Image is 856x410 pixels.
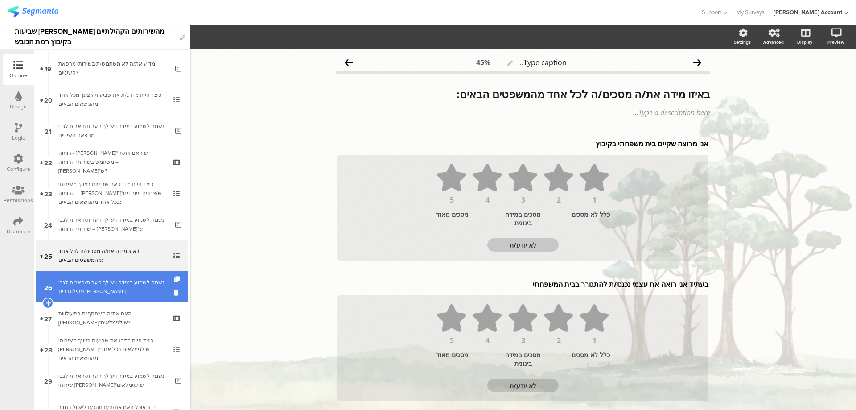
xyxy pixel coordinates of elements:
div: 2 [543,196,574,203]
a: 26 נשמח לשמוע במידה ויש לך הערות/הארות לגבי פעילות בית [PERSON_NAME] [36,271,188,302]
div: 2 [543,337,574,344]
div: Type a description here... [336,108,710,117]
div: כיצד היית מדרג/ת את שביעות רצונך מכל אחד מהנושאים הבאים: [58,91,165,108]
span: 19 [45,63,51,73]
span: 20 [44,95,52,104]
a: 29 נשמח לשמוע במידה ויש לך הערות/הארות לגבי שירותי [PERSON_NAME]"ש לגימלאים [36,365,188,396]
a: 23 כיצד היית מדרג את שביעות רצונך משירותי הרווחה – [PERSON_NAME]"ש/צרכים מיוחדים בכל אחד מהנושאים... [36,178,188,209]
span: Type caption... [518,58,567,67]
a: 19 מדוע את/ה לא משתמש/ת בשירותי מרפאת השיניים? [36,53,188,84]
div: Design [10,103,27,111]
div: כיצד היית מדרג את שביעות רצונך משירותי הרווחה – ברו"ש/צרכים מיוחדים בכל אחד מהנושאים הבאים: [58,180,165,207]
div: נשמח לשמוע במידה ויש לך הערות/הארות לגבי מרפאת השיניים [58,122,169,140]
span: 21 [45,126,51,136]
i: Duplicate [174,277,181,282]
div: 3 [507,337,539,344]
span: 22 [44,157,52,167]
div: כלל לא מסכים [558,351,610,368]
div: מסכים מאוד [436,351,488,368]
span: 23 [44,188,52,198]
span: 29 [44,376,52,385]
div: נשמח לשמוע במידה ויש לך הערות/הארות לגבי פעילות בית הדר [58,278,169,296]
div: כיצד היית מדרג את שביעות רצונך משירותי ברו"ש לגימלאים בכל אחד מהנושאים הבאים: [58,336,165,363]
div: Permissions [4,196,33,204]
div: Logic [12,134,25,142]
div: Configure [7,165,30,173]
div: רווחה - ברו"ש האם את/ה משתמש בשירותי הרווחה – ברו"ש? [58,149,165,175]
div: 1 [579,337,610,344]
div: מסכים במידה בינונית [497,351,549,368]
div: [PERSON_NAME] Account [774,8,842,17]
i: Delete [174,289,181,297]
div: כלל לא מסכים [558,210,610,227]
div: 5 [436,196,467,203]
div: Distribute [7,228,30,236]
div: 5 [436,337,467,344]
div: 3 [507,196,539,203]
span: 27 [44,313,52,323]
div: Preview [827,39,844,46]
div: שביעות [PERSON_NAME] מהשירותים הקהילתיים בקיבוץ רמת הכובש [15,25,176,49]
div: מסכים מאוד [436,210,488,227]
div: 45% [476,58,490,67]
img: segmanta logo [8,6,58,17]
div: מסכים במידה בינונית [497,210,549,227]
div: נשמח לשמוע במידה ויש לך הערות/הארות לגבי שירותי ברו"ש לגימלאים [58,372,169,389]
span: Support [702,8,721,17]
div: Settings [734,39,751,46]
div: 4 [472,337,503,344]
span: 25 [44,251,52,261]
div: Advanced [763,39,784,46]
a: 24 נשמח לשמוע במידה ויש לך הערות/הארות לגבי שירותי הרווחה – [PERSON_NAME]"ש [36,209,188,240]
a: 25 באיזו מידה את/ה מסכים/ה לכל אחד מהמשפטים הבאים: [36,240,188,271]
div: 1 [579,196,610,203]
div: מדוע את/ה לא משתמש/ת בשירותי מרפאת השיניים? [58,59,169,77]
div: 4 [472,196,503,203]
a: 22 רווחה - [PERSON_NAME]"ש האם את/ה משתמש בשירותי הרווחה – [PERSON_NAME]"ש? [36,146,188,178]
a: 27 האם את/ה משתתף/ת בפעילויות [PERSON_NAME]"ש לגימלאים? [36,302,188,334]
span: 24 [44,219,52,229]
a: 20 כיצד היית מדרג/ת את שביעות רצונך מכל אחד מהנושאים הבאים: [36,84,188,115]
div: האם את/ה משתתף/ת בפעילויות ברו"ש לגימלאים? [58,309,165,327]
p: בעתיד אני רואה את עצמי נכנס/ת להתגורר בבית המשפחתי [337,279,708,289]
a: 21 נשמח לשמוע במידה ויש לך הערות/הארות לגבי מרפאת השיניים [36,115,188,146]
span: 26 [44,282,52,292]
strong: באיזו מידה את/ה מסכים/ה לכל אחד מהמשפטים הבאים: [457,87,710,101]
div: נשמח לשמוע במידה ויש לך הערות/הארות לגבי שירותי הרווחה – ברו"ש [58,215,169,233]
div: Display [797,39,812,46]
a: 28 כיצד היית מדרג את שביעות רצונך משירותי [PERSON_NAME]"ש לגימלאים בכל אחד מהנושאים הבאים: [36,334,188,365]
div: באיזו מידה את/ה מסכים/ה לכל אחד מהמשפטים הבאים: [58,247,165,265]
p: אני מרוצה שקיים בית משפחתי בקיבוץ [337,139,708,149]
div: Outline [9,71,27,79]
span: 28 [44,344,52,354]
